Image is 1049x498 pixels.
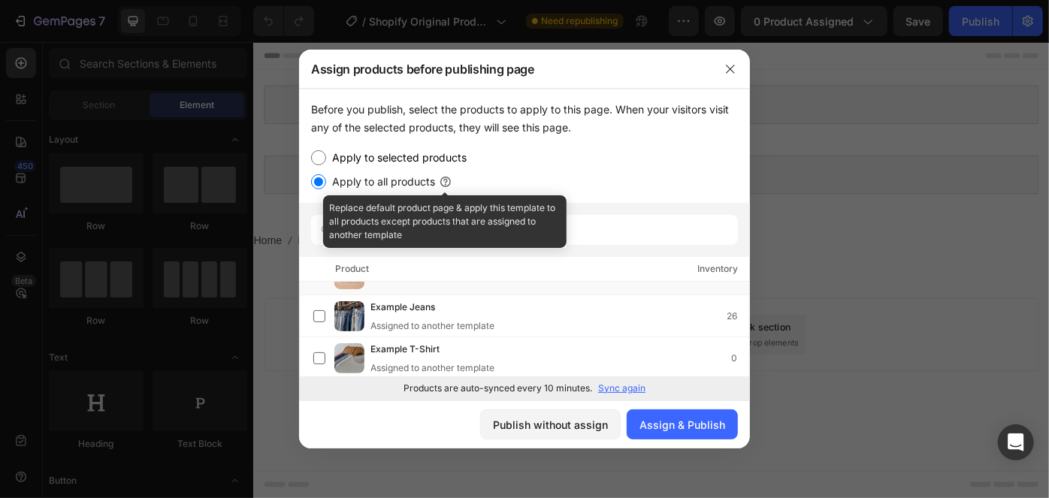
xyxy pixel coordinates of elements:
[407,315,486,330] div: Generate layout
[282,334,385,347] span: inspired by CRO experts
[299,89,750,400] div: />
[379,62,546,80] span: Shopify section: product-information
[493,417,608,433] div: Publish without assign
[598,382,645,395] p: Sync again
[480,409,621,439] button: Publish without assign
[334,343,364,373] img: product-img
[506,334,618,347] span: then drag & drop elements
[627,409,738,439] button: Assign & Publish
[517,315,609,330] div: Add blank section
[311,215,738,245] input: Search products
[998,424,1034,460] div: Open Intercom Messenger
[405,334,485,347] span: from URL or image
[299,50,711,89] div: Assign products before publishing page
[731,351,749,366] div: 0
[370,342,440,358] span: Example T-Shirt
[363,141,562,159] span: Shopify section: product-recommendations
[404,382,592,395] p: Products are auto-synced every 10 minutes.
[334,301,364,331] img: product-img
[289,315,380,330] div: Choose templates
[326,149,467,167] label: Apply to selected products
[50,214,136,236] span: Example T-Shirt
[370,319,494,333] div: Assigned to another template
[335,261,369,276] div: Product
[727,309,749,324] div: 26
[311,101,738,137] div: Before you publish, select the products to apply to this page. When your visitors visit any of th...
[416,282,487,297] span: Add section
[639,417,725,433] div: Assign & Publish
[326,173,435,191] label: Apply to all products
[370,361,494,375] div: Assigned to another template
[370,300,435,316] span: Example Jeans
[697,261,738,276] div: Inventory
